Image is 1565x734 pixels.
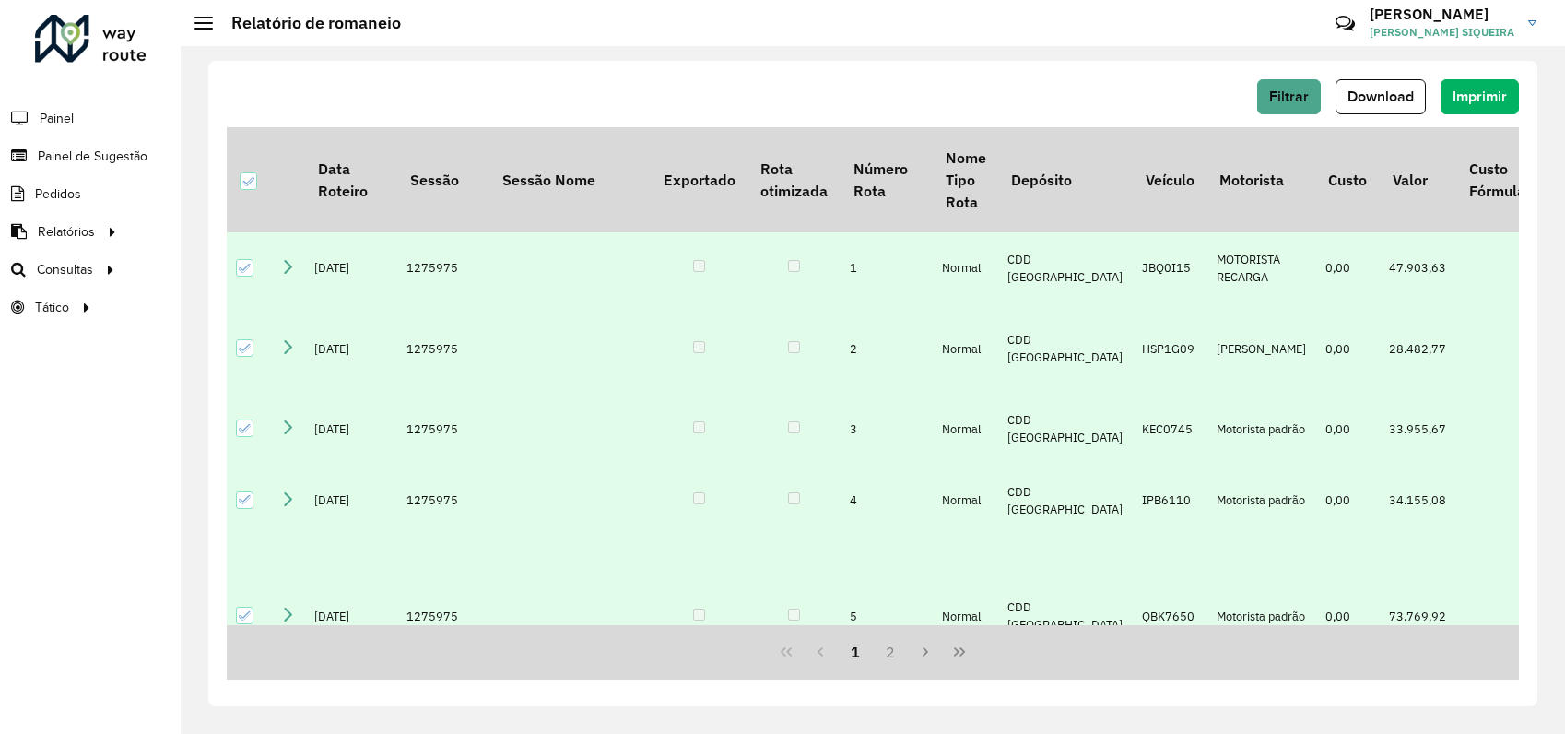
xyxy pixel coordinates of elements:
th: Exportado [651,127,747,232]
button: Download [1336,79,1426,114]
td: Normal [933,232,998,304]
td: 47.903,63 [1380,232,1456,304]
td: 0,00 [1316,232,1380,304]
td: CDD [GEOGRAPHIC_DATA] [998,394,1133,466]
span: Tático [35,298,69,317]
th: Rota otimizada [747,127,840,232]
span: Imprimir [1453,89,1507,104]
button: Last Page [942,634,977,669]
th: Motorista [1207,127,1316,232]
td: HSP1G09 [1133,304,1206,394]
button: Next Page [908,634,943,669]
td: Motorista padrão [1207,394,1316,466]
span: Download [1347,89,1414,104]
td: 1 [841,232,933,304]
td: 0,00 [1316,537,1380,697]
td: Normal [933,465,998,537]
td: Normal [933,304,998,394]
span: Painel [40,109,74,128]
td: [DATE] [305,394,397,466]
td: 73.769,92 [1380,537,1456,697]
span: Filtrar [1269,89,1309,104]
td: 0,00 [1316,394,1380,466]
td: [DATE] [305,304,397,394]
td: 28.482,77 [1380,304,1456,394]
td: [PERSON_NAME] [1207,304,1316,394]
th: Depósito [998,127,1133,232]
td: IPB6110 [1133,465,1206,537]
h3: [PERSON_NAME] [1370,6,1514,23]
th: Sessão Nome [489,127,651,232]
td: [DATE] [305,465,397,537]
span: Pedidos [35,184,81,204]
span: Painel de Sugestão [38,147,147,166]
span: [PERSON_NAME] SIQUEIRA [1370,24,1514,41]
td: 33.955,67 [1380,394,1456,466]
td: 1275975 [397,465,489,537]
th: Valor [1380,127,1456,232]
button: 2 [873,634,908,669]
td: 0,00 [1316,465,1380,537]
td: 1275975 [397,394,489,466]
td: CDD [GEOGRAPHIC_DATA] [998,537,1133,697]
td: CDD [GEOGRAPHIC_DATA] [998,465,1133,537]
td: QBK7650 [1133,537,1206,697]
td: 2 [841,304,933,394]
td: 1275975 [397,537,489,697]
a: Contato Rápido [1325,4,1365,43]
button: Filtrar [1257,79,1321,114]
td: [DATE] [305,232,397,304]
td: JBQ0I15 [1133,232,1206,304]
td: 0,00 [1316,304,1380,394]
th: Data Roteiro [305,127,397,232]
th: Sessão [397,127,489,232]
th: Nome Tipo Rota [933,127,998,232]
th: Número Rota [841,127,933,232]
th: Custo [1316,127,1380,232]
td: 1275975 [397,232,489,304]
span: Relatórios [38,222,95,242]
td: 4 [841,465,933,537]
td: KEC0745 [1133,394,1206,466]
th: Custo Fórmula [1456,127,1537,232]
td: 1275975 [397,304,489,394]
td: 34.155,08 [1380,465,1456,537]
td: [DATE] [305,537,397,697]
td: 5 [841,537,933,697]
button: 1 [838,634,873,669]
button: Imprimir [1441,79,1519,114]
td: MOTORISTA RECARGA [1207,232,1316,304]
td: CDD [GEOGRAPHIC_DATA] [998,304,1133,394]
h2: Relatório de romaneio [213,13,401,33]
span: Consultas [37,260,93,279]
td: CDD [GEOGRAPHIC_DATA] [998,232,1133,304]
td: Motorista padrão [1207,465,1316,537]
th: Veículo [1133,127,1206,232]
td: Motorista padrão [1207,537,1316,697]
td: 3 [841,394,933,466]
td: Normal [933,537,998,697]
td: Normal [933,394,998,466]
